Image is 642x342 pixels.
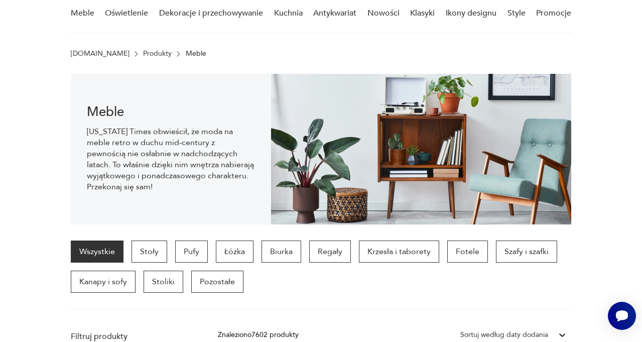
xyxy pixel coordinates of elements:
p: Meble [186,50,206,58]
p: Filtruj produkty [71,331,194,342]
p: [US_STATE] Times obwieścił, że moda na meble retro w duchu mid-century z pewnością nie osłabnie w... [87,126,255,192]
h1: Meble [87,106,255,118]
a: Łóżka [216,241,253,263]
div: Znaleziono 7602 produkty [218,329,299,340]
a: Biurka [262,241,301,263]
a: Pozostałe [191,271,243,293]
a: Regały [309,241,351,263]
div: Sortuj według daty dodania [460,329,548,340]
a: Produkty [143,50,172,58]
a: Wszystkie [71,241,123,263]
a: Stoły [132,241,167,263]
a: Kanapy i sofy [71,271,136,293]
a: Pufy [175,241,208,263]
a: [DOMAIN_NAME] [71,50,130,58]
a: Stoliki [144,271,183,293]
a: Fotele [447,241,488,263]
a: Krzesła i taborety [359,241,439,263]
img: Meble [271,74,572,224]
iframe: Smartsupp widget button [608,302,636,330]
a: Szafy i szafki [496,241,557,263]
